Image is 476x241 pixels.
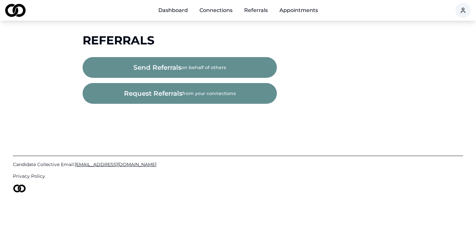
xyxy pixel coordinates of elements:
button: request referralsfrom your connections [83,83,277,104]
a: Appointments [274,4,323,17]
nav: Main [153,4,323,17]
a: Connections [194,4,238,17]
span: request referrals [124,89,182,98]
a: Dashboard [153,4,193,17]
span: Referrals [83,33,154,47]
span: send referrals [133,63,181,72]
a: Privacy Policy [13,173,463,179]
span: [EMAIL_ADDRESS][DOMAIN_NAME] [75,162,156,167]
a: Candidate Collective Email:[EMAIL_ADDRESS][DOMAIN_NAME] [13,161,463,168]
img: logo [13,185,26,192]
button: send referralson behalf of others [83,57,277,78]
a: Referrals [239,4,273,17]
a: send referralson behalf of others [83,65,277,71]
img: logo [5,4,26,17]
a: request referralsfrom your connections [83,91,277,97]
